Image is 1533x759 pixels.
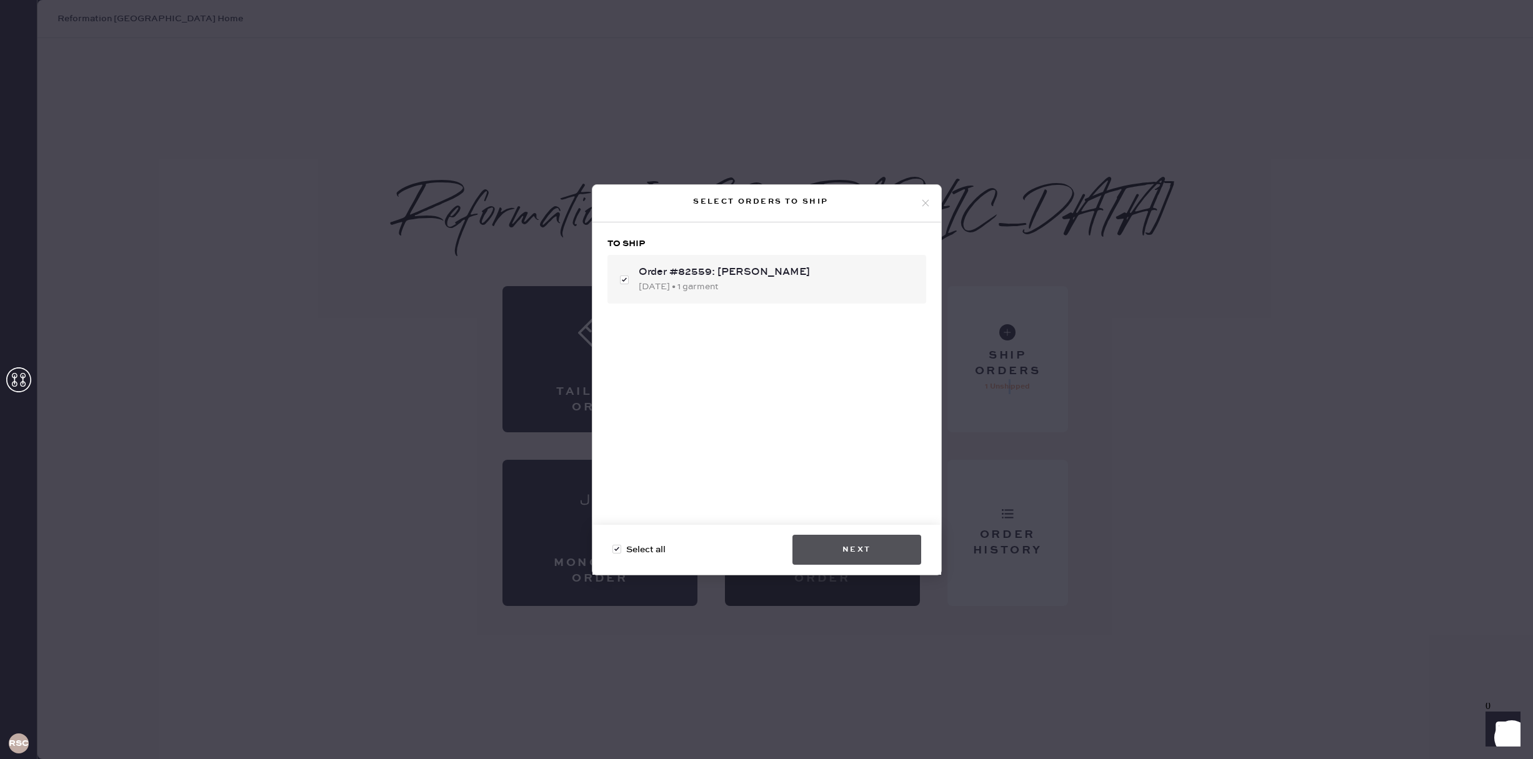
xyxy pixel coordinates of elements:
button: Next [792,535,921,565]
span: Select all [626,543,666,557]
h3: RSCPA [9,739,29,748]
div: Select orders to ship [602,194,920,209]
h3: To ship [607,237,926,250]
div: Order #82559: [PERSON_NAME] [639,265,916,280]
div: [DATE] • 1 garment [639,280,916,294]
iframe: Front Chat [1474,703,1527,757]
